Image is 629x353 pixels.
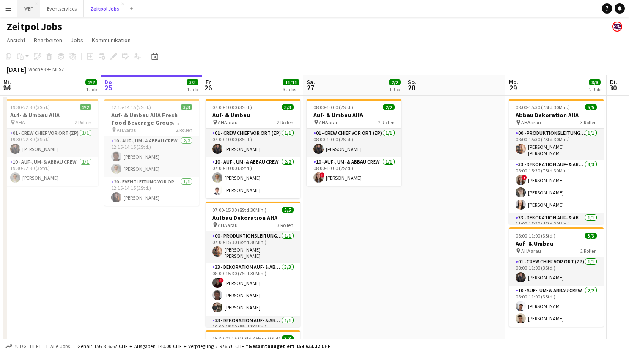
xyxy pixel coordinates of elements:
span: ! [522,175,527,180]
span: 3/3 [282,104,294,110]
span: Mi. [3,78,11,86]
app-card-role: 01 - Crew Chief vor Ort (ZP)1/107:00-10:00 (3Std.)[PERSON_NAME] [206,129,300,157]
span: Do. [104,78,114,86]
span: 24 [2,83,11,93]
span: 28 [407,83,416,93]
span: Budgetiert [14,343,41,349]
span: AHAarau [521,248,541,254]
span: 15:30-02:15 (10Std.45Min.) (Sat) [212,335,280,342]
span: 11/11 [283,79,299,85]
span: 12:15-14:15 (2Std.) [111,104,151,110]
div: Gehalt 156 816.62 CHF + Ausgaben 140.00 CHF + Verpflegung 2 976.70 CHF = [77,343,330,349]
span: AHAarau [218,119,238,126]
a: Ansicht [3,35,29,46]
div: 3 Jobs [283,86,299,93]
h3: Auf- & Umbau [206,111,300,119]
h3: Abbau Dekoration AHA [509,111,604,119]
div: 1 Job [389,86,400,93]
app-card-role: 10 - Auf-, Um- & Abbau Crew2/212:15-14:15 (2Std.)[PERSON_NAME][PERSON_NAME] [104,136,199,177]
span: 2/2 [80,104,91,110]
span: ! [219,278,224,283]
h3: Aufbau Dekoration AHA [206,214,300,222]
span: 26 [204,83,212,93]
app-card-role: 01 - Crew Chief vor Ort (ZP)1/119:30-22:30 (3Std.)[PERSON_NAME] [3,129,98,157]
span: 08:00-11:00 (3Std.) [516,233,555,239]
span: AHA [16,119,25,126]
span: 07:00-10:00 (3Std.) [212,104,252,110]
div: [DATE] [7,65,26,74]
app-card-role: 00 - Produktionsleitung vor Ort (ZP)1/108:00-15:30 (7Std.30Min.)[PERSON_NAME] [PERSON_NAME] [509,129,604,160]
app-card-role: 20 - Eventleitung vor Ort (ZP)1/112:15-14:15 (2Std.)[PERSON_NAME] [104,177,199,206]
span: 2 Rollen [176,127,192,133]
h3: Auf- & Umbau AHA Fresh Food Beverage Group AGKadertag [104,111,199,126]
app-job-card: 08:00-10:00 (2Std.)2/2Auf- & Umbau AHA AHAarau2 Rollen01 - Crew Chief vor Ort (ZP)1/108:00-10:00 ... [307,99,401,186]
span: 08:00-15:30 (7Std.30Min.) [516,104,570,110]
span: 5/5 [585,104,597,110]
span: Woche 39 [28,66,49,72]
span: 2/2 [383,104,395,110]
app-card-role: 01 - Crew Chief vor Ort (ZP)1/108:00-10:00 (2Std.)[PERSON_NAME] [307,129,401,157]
app-job-card: 07:00-10:00 (3Std.)3/3Auf- & Umbau AHAarau2 Rollen01 - Crew Chief vor Ort (ZP)1/107:00-10:00 (3St... [206,99,300,198]
h1: Zeitpol Jobs [7,20,62,33]
span: Alle Jobs [50,343,70,349]
span: 25 [103,83,114,93]
span: 08:00-10:00 (2Std.) [313,104,353,110]
app-job-card: 07:00-15:30 (8Std.30Min.)5/5Aufbau Dekoration AHA AHAarau3 Rollen00 - Produktionsleitung vor Ort ... [206,202,300,327]
span: AHAarau [319,119,339,126]
span: Di. [610,78,617,86]
span: Jobs [71,36,83,44]
span: 3/3 [282,335,294,342]
span: Fr. [206,78,212,86]
app-card-role: 10 - Auf-, Um- & Abbau Crew1/108:00-10:00 (2Std.)![PERSON_NAME] [307,157,401,186]
app-card-role: 33 - Dekoration Auf- & Abbau1/111:00-15:30 (4Std.30Min.) [509,213,604,242]
span: 8/8 [589,79,601,85]
button: Budgetiert [4,342,43,351]
span: 5/5 [282,207,294,213]
span: Kommunikation [92,36,131,44]
a: Jobs [67,35,87,46]
div: 1 Job [86,86,97,93]
button: Zeitpol Jobs [84,0,126,17]
app-card-role: 33 - Dekoration Auf- & Abbau3/308:00-15:30 (7Std.30Min.)![PERSON_NAME][PERSON_NAME][PERSON_NAME] [206,263,300,316]
button: WEF [17,0,40,17]
span: 3/3 [187,79,198,85]
h3: Auf- & Umbau AHA [3,111,98,119]
span: 2/2 [389,79,401,85]
div: 2 Jobs [589,86,602,93]
app-card-role: 00 - Produktionsleitung vor Ort (ZP)1/107:00-15:30 (8Std.30Min.)[PERSON_NAME] [PERSON_NAME] [206,231,300,263]
span: AHAarau [218,222,238,228]
span: 2/2 [85,79,97,85]
app-job-card: 19:30-22:30 (3Std.)2/2Auf- & Umbau AHA AHA2 Rollen01 - Crew Chief vor Ort (ZP)1/119:30-22:30 (3St... [3,99,98,186]
span: AHAarau [117,127,137,133]
span: 2 Rollen [580,248,597,254]
div: 1 Job [187,86,198,93]
app-user-avatar: Team Zeitpol [612,22,622,32]
span: 3 Rollen [277,222,294,228]
span: 07:00-15:30 (8Std.30Min.) [212,207,266,213]
span: 29 [508,83,518,93]
app-job-card: 08:00-15:30 (7Std.30Min.)5/5Abbau Dekoration AHA AHAarau3 Rollen00 - Produktionsleitung vor Ort (... [509,99,604,224]
span: 30 [609,83,617,93]
app-card-role: 33 - Dekoration Auf- & Abbau3/308:00-15:30 (7Std.30Min.)![PERSON_NAME][PERSON_NAME][PERSON_NAME] [509,160,604,213]
app-job-card: 08:00-11:00 (3Std.)3/3Auf- & Umbau AHAarau2 Rollen01 - Crew Chief vor Ort (ZP)1/108:00-11:00 (3St... [509,227,604,327]
app-card-role: 10 - Auf-, Um- & Abbau Crew2/207:00-10:00 (3Std.)[PERSON_NAME][PERSON_NAME] [206,157,300,198]
span: 2 Rollen [75,119,91,126]
span: Ansicht [7,36,25,44]
app-job-card: 12:15-14:15 (2Std.)3/3Auf- & Umbau AHA Fresh Food Beverage Group AGKadertag AHAarau2 Rollen10 - A... [104,99,199,206]
a: Bearbeiten [30,35,66,46]
app-card-role: 33 - Dekoration Auf- & Abbau1/110:00-15:30 (5Std.30Min.) [206,316,300,345]
span: 27 [305,83,315,93]
h3: Auf- & Umbau AHA [307,111,401,119]
span: AHAarau [521,119,541,126]
span: 3/3 [181,104,192,110]
span: 19:30-22:30 (3Std.) [10,104,50,110]
app-card-role: 01 - Crew Chief vor Ort (ZP)1/108:00-11:00 (3Std.)[PERSON_NAME] [509,257,604,286]
button: Eventservices [40,0,84,17]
